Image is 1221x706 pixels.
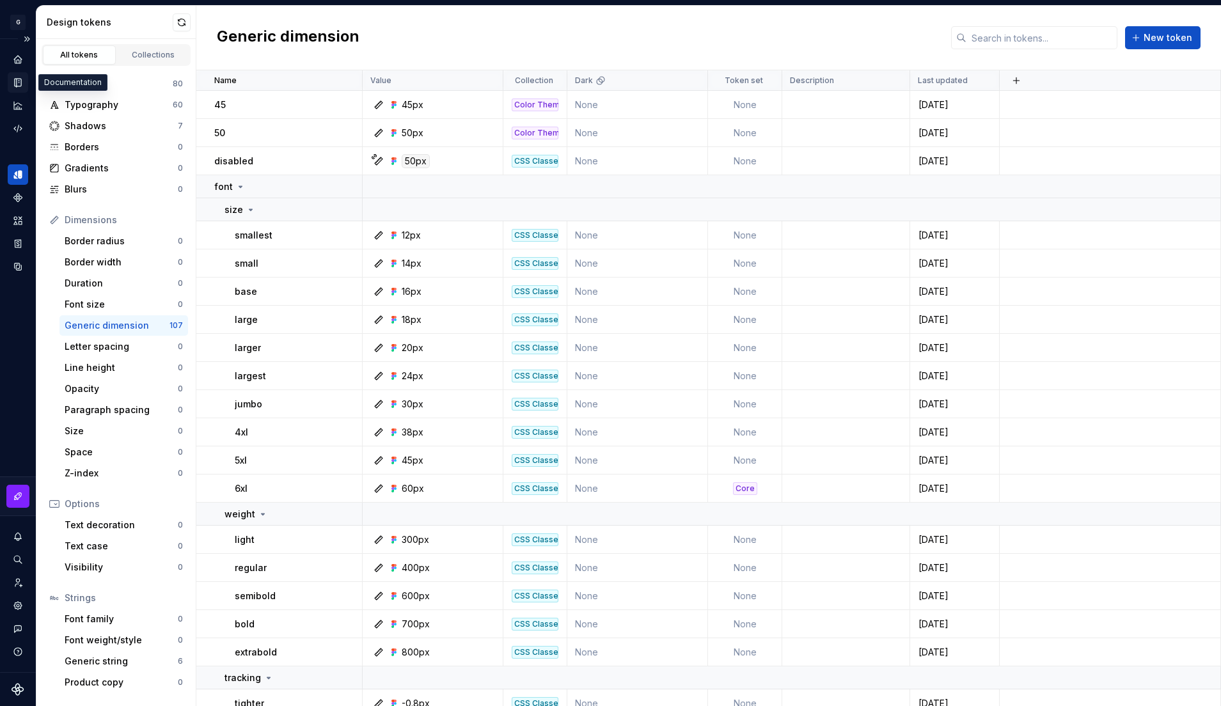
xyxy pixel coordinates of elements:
div: Typography [65,98,173,111]
div: 0 [178,257,183,267]
td: None [567,475,708,503]
div: [DATE] [911,398,998,411]
p: 4xl [235,426,248,439]
a: Font weight/style0 [59,630,188,650]
a: Font family0 [59,609,188,629]
a: Product copy0 [59,672,188,693]
div: CSS Classes [512,155,558,168]
div: 50px [402,154,430,168]
div: All tokens [47,50,111,60]
div: 0 [178,142,183,152]
td: None [567,582,708,610]
p: 6xl [235,482,248,495]
td: None [708,554,782,582]
div: Options [65,498,183,510]
p: small [235,257,258,270]
p: base [235,285,257,298]
a: Borders0 [44,137,188,157]
div: Letter spacing [65,340,178,353]
div: CSS Classes [512,646,558,659]
div: [DATE] [911,646,998,659]
div: 0 [178,635,183,645]
div: Visibility [65,561,178,574]
div: Dimensions [65,214,183,226]
p: font [214,180,233,193]
a: Letter spacing0 [59,336,188,357]
div: [DATE] [911,618,998,631]
a: Documentation [8,72,28,93]
td: None [567,362,708,390]
div: 18px [402,313,421,326]
a: Space0 [59,442,188,462]
p: 5xl [235,454,247,467]
p: jumbo [235,398,262,411]
td: None [708,306,782,334]
a: Components [8,187,28,208]
div: Shadows [65,120,178,132]
td: None [567,147,708,175]
div: Design tokens [8,164,28,185]
div: 0 [178,447,183,457]
div: 0 [178,236,183,246]
div: 16px [402,285,421,298]
a: Generic dimension107 [59,315,188,336]
div: [DATE] [911,454,998,467]
p: Collection [515,75,553,86]
div: [DATE] [911,229,998,242]
div: 30px [402,398,423,411]
div: Text decoration [65,519,178,531]
td: None [708,362,782,390]
div: 0 [178,541,183,551]
div: CSS Classes [512,313,558,326]
td: None [567,249,708,278]
td: None [567,221,708,249]
div: Line height [65,361,178,374]
div: 20px [402,341,423,354]
div: 0 [178,363,183,373]
div: 0 [178,299,183,310]
div: CSS Classes [512,229,558,242]
p: size [225,203,243,216]
button: Search ⌘K [8,549,28,570]
div: Core [733,482,757,495]
p: largest [235,370,266,382]
div: [DATE] [911,98,998,111]
div: [DATE] [911,155,998,168]
div: CSS Classes [512,398,558,411]
td: None [567,638,708,666]
td: None [567,554,708,582]
a: Paragraph spacing0 [59,400,188,420]
div: Borders [65,141,178,153]
button: New token [1125,26,1201,49]
div: 60px [402,482,424,495]
div: Color Theming [512,98,558,111]
a: Shadows7 [44,116,188,136]
div: [DATE] [911,426,998,439]
td: None [708,526,782,554]
div: 45px [402,98,423,111]
a: Border radius0 [59,231,188,251]
div: CSS Classes [512,426,558,439]
a: Analytics [8,95,28,116]
div: 0 [178,614,183,624]
div: 0 [178,562,183,572]
p: large [235,313,258,326]
a: Line height0 [59,357,188,378]
div: [DATE] [911,313,998,326]
div: [DATE] [911,285,998,298]
div: Space [65,446,178,459]
div: Product copy [65,676,178,689]
div: CSS Classes [512,482,558,495]
p: Value [370,75,391,86]
button: G [3,8,33,36]
div: 0 [178,184,183,194]
a: Assets [8,210,28,231]
div: CSS Classes [512,341,558,354]
div: 600px [402,590,430,602]
div: Collections [122,50,185,60]
div: 7 [178,121,183,131]
p: Dark [575,75,593,86]
div: 50px [402,127,423,139]
div: 0 [178,384,183,394]
div: CSS Classes [512,370,558,382]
